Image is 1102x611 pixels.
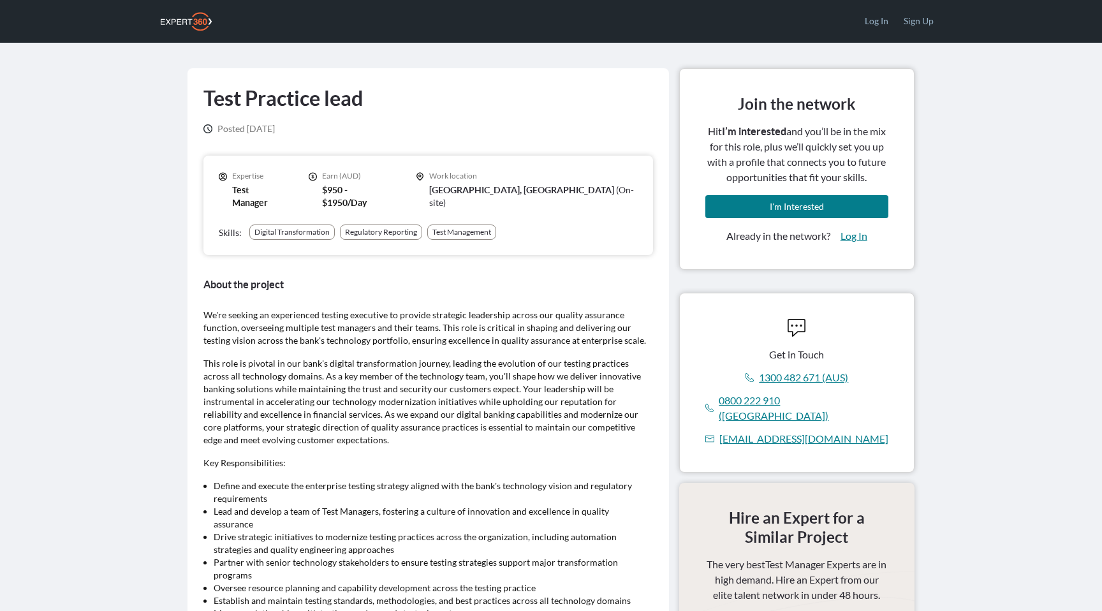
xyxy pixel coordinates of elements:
[429,185,614,195] span: [GEOGRAPHIC_DATA], [GEOGRAPHIC_DATA]
[214,594,643,607] li: Establish and maintain testing standards, methodologies, and best practices across all technology...
[214,582,643,594] li: Oversee resource planning and capability development across the testing practice
[203,276,653,293] h3: About the project
[705,124,888,185] span: Hit and you’ll be in the mix for this role, plus we’ll quickly set you up with a profile that con...
[161,12,212,31] img: Expert360
[219,172,227,181] svg: icon
[432,227,491,237] div: Test Management
[322,184,390,209] p: $950 - $1950/Day
[726,228,830,244] span: Already in the network?
[214,505,643,531] li: Lead and develop a team of Test Managers, fostering a culture of innovation and excellence in qua...
[203,124,212,133] svg: icon
[788,319,805,337] svg: icon
[705,557,889,603] span: The very best Test Manager Experts are in high demand. Hire an Expert from our elite talent netwo...
[203,309,653,347] p: We're seeking an experienced testing executive to provide strategic leadership across our quality...
[214,556,643,582] li: Partner with senior technology stakeholders to ensure testing strategies support major transforma...
[738,94,855,114] h3: Join the network
[705,404,714,413] svg: icon
[309,172,317,181] svg: icon
[770,201,824,212] span: I'm Interested
[219,227,242,238] span: Skills:
[759,370,848,385] a: 1300 482 671 (AUS)
[254,227,330,237] div: Digital Transformation
[416,172,424,181] svg: icon
[841,228,867,244] a: Log In
[217,123,245,134] span: Posted
[705,508,889,547] h3: Hire an Expert for a Similar Project
[705,434,714,443] svg: icon
[322,171,390,181] p: Earn (AUD)
[705,195,888,218] button: I'm Interested
[745,373,754,382] svg: icon
[719,393,888,423] a: 0800 222 910 ([GEOGRAPHIC_DATA])
[203,457,653,469] p: Key Responsibilities:
[232,184,283,209] p: Test Manager
[719,431,888,446] a: [EMAIL_ADDRESS][DOMAIN_NAME]
[217,122,275,135] span: [DATE]
[722,126,786,137] span: I’m interested
[203,84,363,112] h1: Test Practice lead
[769,347,824,362] span: Get in Touch
[214,480,643,505] li: Define and execute the enterprise testing strategy aligned with the bank's technology vision and ...
[345,227,417,237] div: Regulatory Reporting
[429,171,638,181] p: Work location
[232,171,283,181] p: Expertise
[214,531,643,556] li: Drive strategic initiatives to modernize testing practices across the organization, including aut...
[203,357,653,446] p: This role is pivotal in our bank's digital transformation journey, leading the evolution of our t...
